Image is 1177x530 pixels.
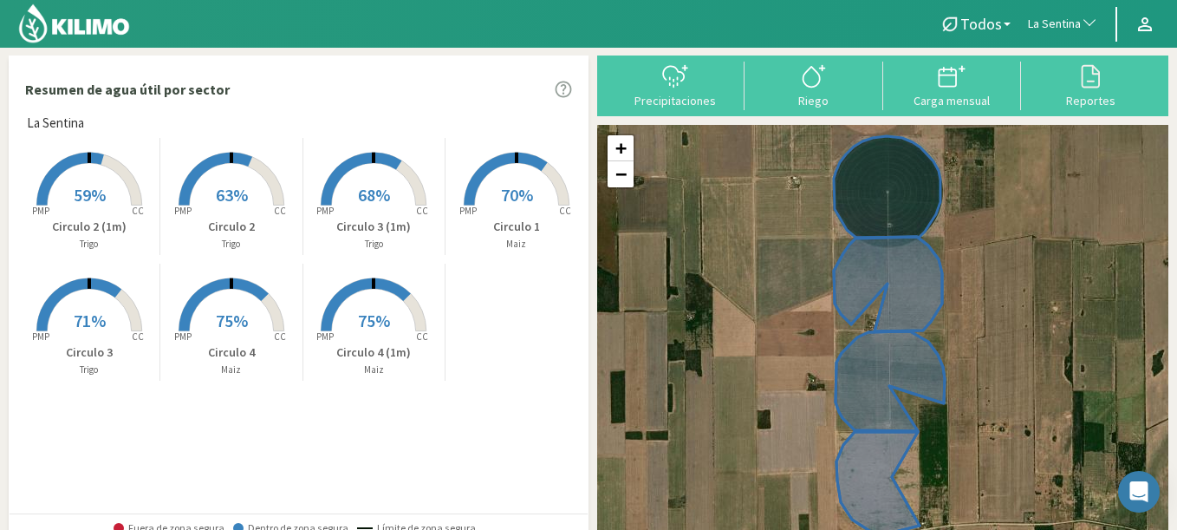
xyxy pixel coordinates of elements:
[303,344,445,362] p: Circulo 4 (1m)
[216,184,248,206] span: 63%
[1021,62,1160,108] button: Reportes
[31,205,49,217] tspan: PMP
[160,363,302,377] p: Maiz
[883,62,1022,108] button: Carga mensual
[358,310,390,331] span: 75%
[160,237,302,252] p: Trigo
[1026,95,1154,107] div: Reportes
[316,205,334,217] tspan: PMP
[608,135,634,161] a: Zoom in
[745,62,883,108] button: Riego
[274,205,286,217] tspan: CC
[303,363,445,377] p: Maiz
[274,330,286,343] tspan: CC
[160,344,302,362] p: Circulo 4
[25,79,230,100] p: Resumen de agua útil por sector
[18,344,159,362] p: Circulo 3
[31,330,49,343] tspan: PMP
[606,62,745,108] button: Precipitaciones
[608,161,634,187] a: Zoom out
[74,310,106,331] span: 71%
[27,114,84,134] span: La Sentina
[358,184,390,206] span: 68%
[445,237,588,252] p: Maiz
[416,330,428,343] tspan: CC
[611,95,739,107] div: Precipitaciones
[132,330,144,343] tspan: CC
[501,184,533,206] span: 70%
[750,95,878,107] div: Riego
[559,205,571,217] tspan: CC
[18,218,159,236] p: Circulo 2 (1m)
[17,3,131,44] img: Kilimo
[445,218,588,236] p: Circulo 1
[888,95,1017,107] div: Carga mensual
[18,237,159,252] p: Trigo
[160,218,302,236] p: Circulo 2
[74,184,106,206] span: 59%
[174,330,192,343] tspan: PMP
[216,310,248,331] span: 75%
[459,205,477,217] tspan: PMP
[1028,16,1081,33] span: La Sentina
[960,15,1002,33] span: Todos
[1019,5,1107,43] button: La Sentina
[416,205,428,217] tspan: CC
[174,205,192,217] tspan: PMP
[132,205,144,217] tspan: CC
[303,218,445,236] p: Circulo 3 (1m)
[303,237,445,252] p: Trigo
[316,330,334,343] tspan: PMP
[18,363,159,377] p: Trigo
[1118,471,1160,513] div: Open Intercom Messenger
